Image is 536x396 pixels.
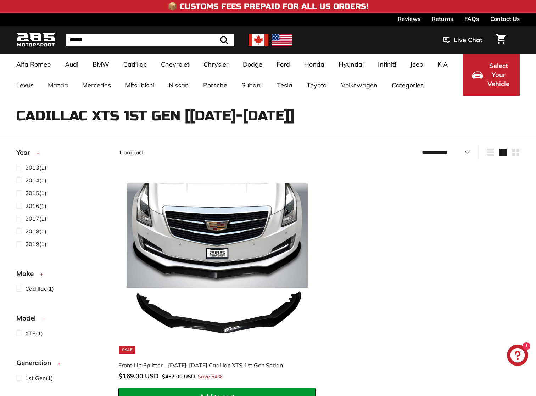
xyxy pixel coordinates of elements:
[118,165,316,388] a: Sale Front Lip Splitter - [DATE]-[DATE] Cadillac XTS 1st Gen Sedan Save 64%
[25,202,39,209] span: 2016
[162,75,196,96] a: Nissan
[9,75,41,96] a: Lexus
[25,202,46,210] span: (1)
[16,145,107,163] button: Year
[16,32,55,49] img: Logo_285_Motorsport_areodynamics_components
[25,228,39,235] span: 2018
[41,75,75,96] a: Mazda
[196,54,236,75] a: Chrysler
[198,373,222,381] span: Save 64%
[385,75,431,96] a: Categories
[490,13,520,25] a: Contact Us
[463,54,520,96] button: Select Your Vehicle
[9,54,58,75] a: Alfa Romeo
[486,61,510,89] span: Select Your Vehicle
[25,329,43,338] span: (1)
[162,373,195,380] span: $467.00 USD
[25,164,39,171] span: 2013
[432,13,453,25] a: Returns
[16,358,56,368] span: Generation
[236,54,269,75] a: Dodge
[300,75,334,96] a: Toyota
[403,54,430,75] a: Jeep
[331,54,371,75] a: Hyundai
[270,75,300,96] a: Tesla
[168,2,368,11] h4: 📦 Customs Fees Prepaid for All US Orders!
[75,75,118,96] a: Mercedes
[464,13,479,25] a: FAQs
[58,54,85,75] a: Audi
[16,313,41,323] span: Model
[25,176,46,185] span: (1)
[371,54,403,75] a: Infiniti
[25,215,39,222] span: 2017
[25,285,47,292] span: Cadillac
[297,54,331,75] a: Honda
[25,177,39,184] span: 2014
[118,75,162,96] a: Mitsubishi
[16,268,39,279] span: Make
[269,54,297,75] a: Ford
[454,35,482,45] span: Live Chat
[25,284,54,293] span: (1)
[25,330,36,337] span: XTS
[16,108,520,124] h1: Cadillac XTS 1st Gen [[DATE]-[DATE]]
[25,374,46,381] span: 1st Gen
[25,214,46,223] span: (1)
[119,346,135,354] div: Sale
[118,361,308,369] div: Front Lip Splitter - [DATE]-[DATE] Cadillac XTS 1st Gen Sedan
[430,54,455,75] a: KIA
[16,147,35,158] span: Year
[16,311,107,329] button: Model
[505,345,530,368] inbox-online-store-chat: Shopify online store chat
[25,227,46,236] span: (1)
[116,54,154,75] a: Cadillac
[16,266,107,284] button: Make
[398,13,420,25] a: Reviews
[118,372,159,380] span: $169.00 USD
[334,75,385,96] a: Volkswagen
[434,31,492,49] button: Live Chat
[492,28,510,52] a: Cart
[25,163,46,172] span: (1)
[234,75,270,96] a: Subaru
[25,189,46,197] span: (1)
[25,374,53,382] span: (1)
[16,356,107,373] button: Generation
[154,54,196,75] a: Chevrolet
[118,148,319,157] div: 1 product
[85,54,116,75] a: BMW
[196,75,234,96] a: Porsche
[25,240,46,248] span: (1)
[25,241,39,248] span: 2019
[66,34,234,46] input: Search
[25,189,39,197] span: 2015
